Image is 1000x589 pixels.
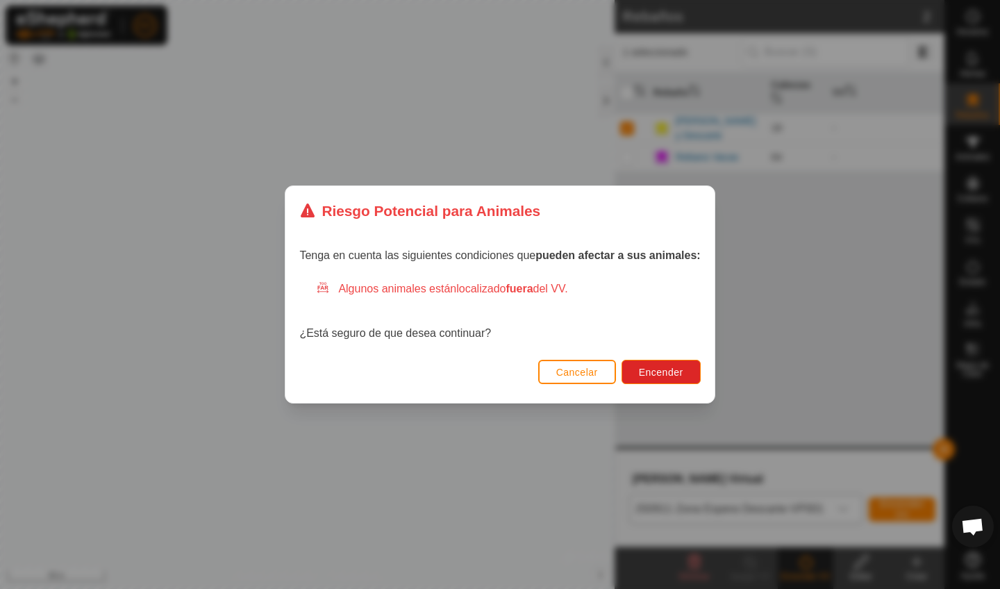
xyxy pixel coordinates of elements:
[316,281,700,297] div: Algunos animales están
[952,506,994,547] div: Chat abierto
[538,360,616,384] button: Cancelar
[556,367,598,378] span: Cancelar
[299,249,700,261] span: Tenga en cuenta las siguientes condiciones que
[506,283,533,294] strong: fuera
[299,200,540,222] div: Riesgo Potencial para Animales
[622,360,701,384] button: Encender
[456,283,567,294] span: localizado del VV.
[639,367,683,378] span: Encender
[299,281,700,342] div: ¿Está seguro de que desea continuar?
[535,249,700,261] strong: pueden afectar a sus animales:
